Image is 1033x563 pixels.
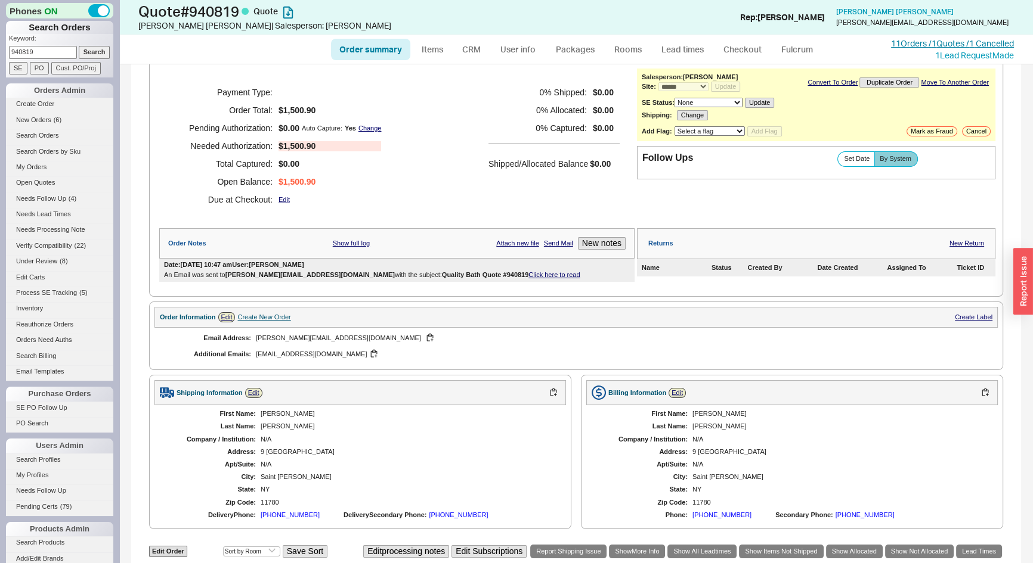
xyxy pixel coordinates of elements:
a: Needs Lead Times [6,208,113,220]
b: Shipping: [642,111,672,119]
b: Salesperson: [PERSON_NAME] [642,73,738,80]
span: $1,500.90 [279,141,381,151]
div: Rep: [PERSON_NAME] [740,11,825,23]
div: [PHONE_NUMBER] [261,511,320,519]
span: Cancel [966,127,986,135]
a: Send Mail [544,239,573,247]
div: Shipping Information [177,389,243,397]
div: [PERSON_NAME] [692,422,986,430]
button: Add Flag [747,126,782,136]
a: Edit Carts [6,271,113,284]
div: N/A [692,461,986,468]
div: City: [598,473,688,481]
a: Order summary [331,39,410,60]
a: Click here to read [528,271,580,278]
div: State: [166,486,256,493]
a: Under Review(8) [6,255,113,267]
a: Search Orders by Sku [6,145,113,158]
button: Editprocessing notes [363,545,449,558]
div: [PERSON_NAME] [261,410,554,418]
div: Delivery Secondary Phone: [344,511,426,519]
h5: Open Balance: [174,173,273,191]
a: SE PO Follow Up [6,402,113,414]
span: Needs Follow Up [16,487,66,494]
a: Report Shipping Issue [530,545,607,558]
div: Date Created [817,264,884,272]
div: 11780 [261,499,554,506]
div: Company / Institution: [598,436,688,443]
a: [PERSON_NAME] [PERSON_NAME] [836,8,954,16]
a: Packages [547,39,603,60]
div: Auto Capture: [302,125,342,132]
a: Show full log [333,239,370,247]
a: Reauthorize Orders [6,318,113,331]
a: PO Search [6,417,113,430]
div: [PERSON_NAME] [692,410,986,418]
div: Last Name: [598,422,688,430]
a: Show Allocated [826,545,883,558]
a: Move To Another Order [921,79,989,86]
a: Attach new file [496,239,539,247]
a: Convert To Order [808,79,858,86]
h5: Total Captured: [174,155,273,173]
span: Process SE Tracking [16,289,77,296]
a: Checkout [715,39,770,60]
div: Assigned To [887,264,954,272]
div: Company / Institution: [166,436,256,443]
b: [PERSON_NAME][EMAIL_ADDRESS][DOMAIN_NAME] [225,271,395,278]
a: 1Lead RequestMade [935,50,1014,60]
span: Needs Follow Up [16,195,66,202]
a: Process SE Tracking(5) [6,287,113,299]
div: N/A [692,436,986,443]
b: Quality Bath Quote #940819 [442,271,529,278]
h5: 0 % Shipped: [488,83,587,101]
div: 9 [GEOGRAPHIC_DATA] [261,448,554,456]
a: Verify Compatibility(22) [6,239,113,252]
div: 11780 [692,499,986,506]
input: Cust. PO/Proj [51,62,101,74]
a: Fulcrum [772,39,821,60]
span: $0.00 [593,123,614,133]
div: Delivery Phone: [166,511,256,519]
h5: Pending Authorization: [174,119,273,137]
a: CRM [454,39,489,60]
div: Billing Information [608,389,666,397]
div: Apt/Suite: [598,461,688,468]
span: By System [880,155,911,163]
div: 9 [GEOGRAPHIC_DATA] [692,448,986,456]
input: PO [30,62,49,74]
a: Search Profiles [6,453,113,466]
b: Site: [642,83,656,90]
span: Quote [253,6,278,16]
div: Order Notes [168,239,206,247]
div: Name [642,264,709,272]
span: Pending Certs [16,503,58,510]
span: Set Date [844,155,870,163]
div: Last Name: [166,422,256,430]
span: ( 6 ) [54,116,61,123]
button: Mark as Fraud [907,126,957,136]
a: Create Order [6,98,113,110]
h5: 0 % Captured: [488,119,587,137]
div: Saint [PERSON_NAME] [261,473,554,481]
span: Verify Compatibility [16,242,72,249]
div: City: [166,473,256,481]
a: Show Not Allocated [885,545,954,558]
div: Status [712,264,746,272]
a: Change [358,125,382,132]
div: Saint [PERSON_NAME] [692,473,986,481]
a: Lead Times [956,545,1002,558]
button: Cancel [962,126,991,136]
div: NY [261,486,554,493]
span: New Orders [16,116,51,123]
a: Show Items Not Shipped [739,545,823,558]
span: $0.00 [279,159,381,169]
div: Email Address: [174,334,251,342]
div: Ticket ID [957,264,991,272]
span: ( 79 ) [60,503,72,510]
div: [PHONE_NUMBER] [692,511,751,519]
button: ShowMore Info [609,545,665,558]
a: User info [491,39,545,60]
span: ( 22 ) [75,242,86,249]
div: Date: [DATE] 10:47 am User: [PERSON_NAME] [164,261,304,269]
